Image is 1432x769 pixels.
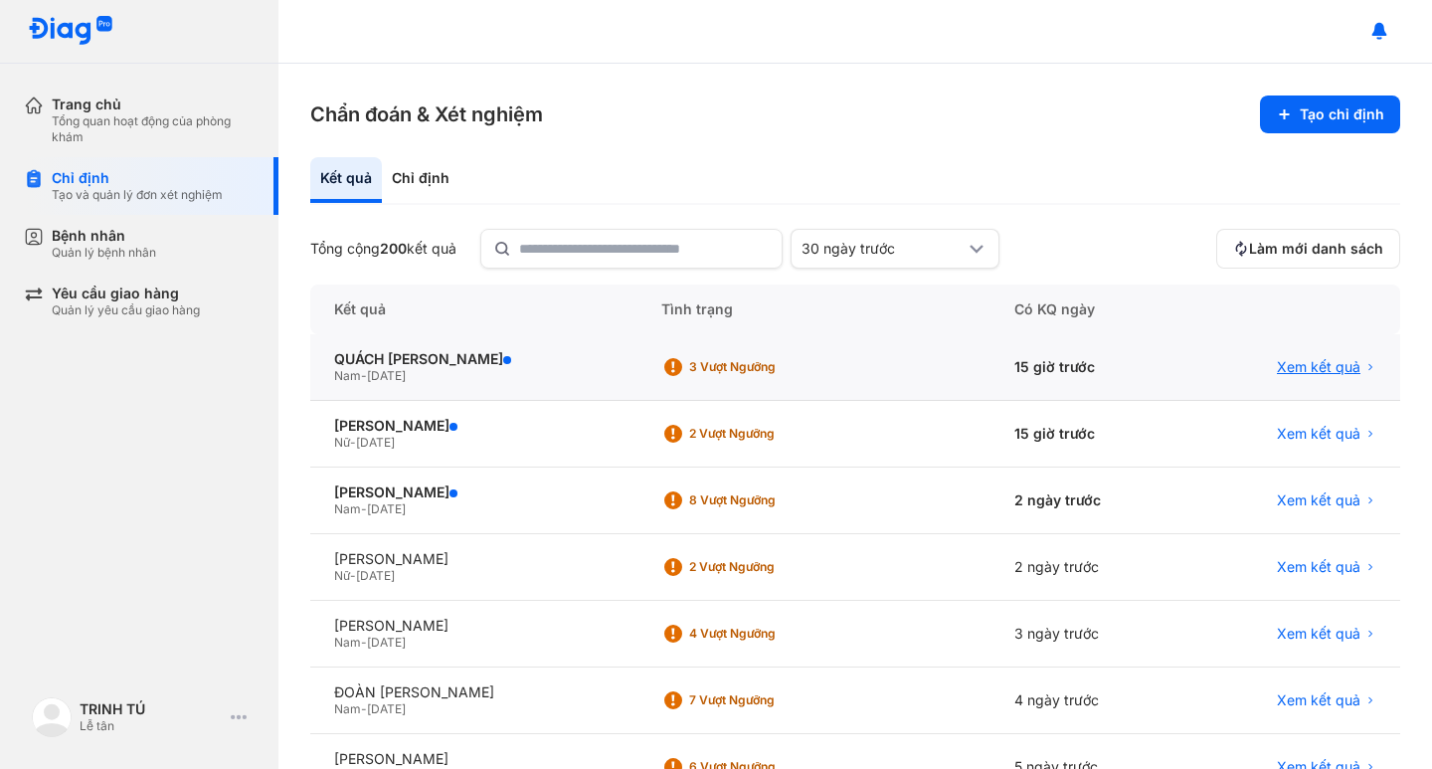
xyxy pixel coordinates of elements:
span: - [350,435,356,450]
div: 4 Vượt ngưỡng [689,626,848,642]
div: 3 Vượt ngưỡng [689,359,848,375]
div: Kết quả [310,157,382,203]
span: Nam [334,635,361,650]
span: [DATE] [356,435,395,450]
span: 200 [380,240,407,257]
span: - [361,501,367,516]
div: Có KQ ngày [990,285,1185,334]
span: Xem kết quả [1277,425,1360,443]
div: Tổng quan hoạt động của phòng khám [52,113,255,145]
div: Chỉ định [52,169,223,187]
span: Xem kết quả [1277,358,1360,376]
button: Tạo chỉ định [1260,96,1400,133]
div: Chỉ định [382,157,459,203]
div: 15 giờ trước [990,334,1185,401]
div: 3 ngày trước [990,601,1185,668]
span: Xem kết quả [1277,691,1360,709]
div: Tạo và quản lý đơn xét nghiệm [52,187,223,203]
div: [PERSON_NAME] [334,617,614,635]
span: - [361,368,367,383]
div: Bệnh nhân [52,227,156,245]
span: Xem kết quả [1277,558,1360,576]
div: 2 Vượt ngưỡng [689,559,848,575]
div: 30 ngày trước [802,240,965,258]
div: Yêu cầu giao hàng [52,285,200,302]
div: Tình trạng [637,285,990,334]
div: [PERSON_NAME] [334,550,614,568]
div: 15 giờ trước [990,401,1185,468]
div: 2 ngày trước [990,534,1185,601]
div: 2 ngày trước [990,468,1185,534]
div: 2 Vượt ngưỡng [689,426,848,442]
div: [PERSON_NAME] [334,417,614,435]
span: [DATE] [367,368,406,383]
img: logo [32,697,72,737]
span: - [361,635,367,650]
div: Trang chủ [52,96,255,113]
div: 4 ngày trước [990,668,1185,734]
div: ĐOÀN [PERSON_NAME] [334,683,614,701]
div: Quản lý bệnh nhân [52,245,156,261]
span: Làm mới danh sách [1249,240,1383,258]
button: Làm mới danh sách [1216,229,1400,269]
h3: Chẩn đoán & Xét nghiệm [310,100,543,128]
span: [DATE] [356,568,395,583]
img: logo [28,16,113,47]
span: - [350,568,356,583]
span: - [361,701,367,716]
div: Tổng cộng kết quả [310,240,456,258]
span: Nam [334,501,361,516]
div: [PERSON_NAME] [334,750,614,768]
span: Nữ [334,568,350,583]
div: TRINH TÚ [80,700,223,718]
span: Xem kết quả [1277,491,1360,509]
span: [DATE] [367,701,406,716]
span: Nam [334,701,361,716]
span: [DATE] [367,501,406,516]
span: [DATE] [367,635,406,650]
div: 8 Vượt ngưỡng [689,492,848,508]
div: QUÁCH [PERSON_NAME] [334,350,614,368]
span: Nữ [334,435,350,450]
div: Kết quả [310,285,637,334]
div: Quản lý yêu cầu giao hàng [52,302,200,318]
div: [PERSON_NAME] [334,483,614,501]
div: 7 Vượt ngưỡng [689,692,848,708]
span: Xem kết quả [1277,625,1360,643]
div: Lễ tân [80,718,223,734]
span: Nam [334,368,361,383]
